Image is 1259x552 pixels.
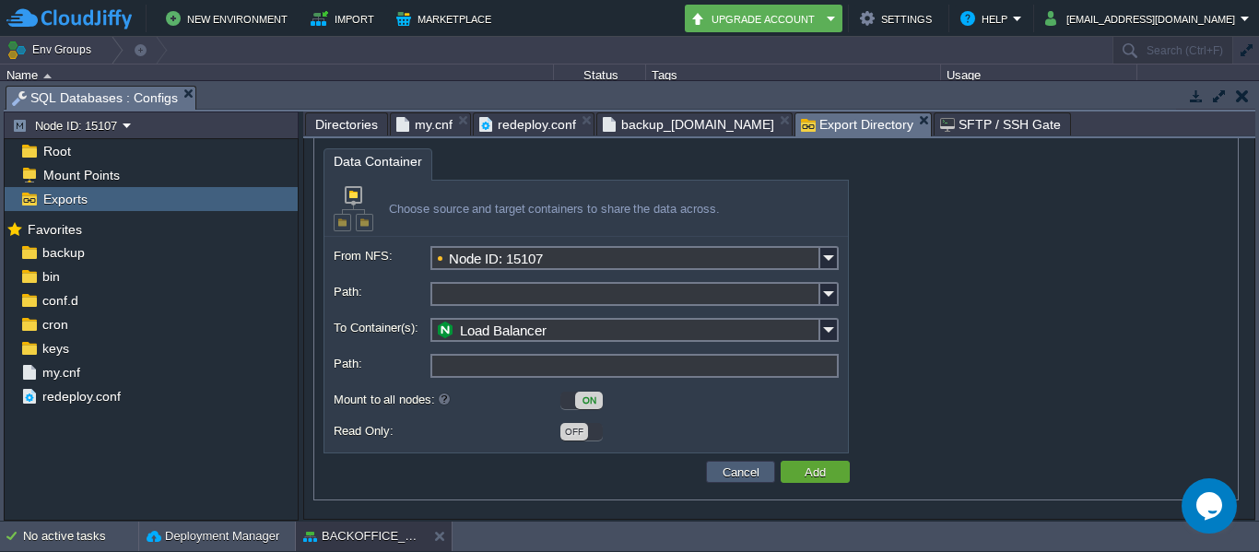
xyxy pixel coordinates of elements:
div: OFF [560,423,588,440]
a: conf.d [39,292,81,309]
button: [EMAIL_ADDRESS][DOMAIN_NAME] [1045,7,1241,29]
div: Status [555,65,645,86]
button: Help [960,7,1013,29]
span: redeploy.conf [479,113,576,135]
img: CloudJiffy [6,7,132,30]
span: my.cnf [396,113,453,135]
img: AMDAwAAAACH5BAEAAAAALAAAAAABAAEAAAICRAEAOw== [43,74,52,78]
a: cron [39,316,71,333]
a: my.cnf [39,364,83,381]
div: Tags [647,65,940,86]
label: Path: [334,354,429,373]
a: keys [39,340,72,357]
span: Favorites [24,221,85,238]
a: Root [40,143,74,159]
a: Mount Points [40,167,123,183]
iframe: chat widget [1182,478,1241,534]
a: redeploy.conf [39,388,124,405]
button: Import [311,7,380,29]
button: Node ID: 15107 [12,117,123,134]
button: New Environment [166,7,293,29]
a: Exports [40,191,90,207]
span: Directories [315,113,378,135]
li: /var/lib/jelastic/bin/backup_script.sh [596,112,793,135]
button: Add [799,464,831,480]
span: SFTP / SSH Gate [940,113,1061,135]
button: Upgrade Account [690,7,821,29]
span: SQL Databases : Configs [12,87,178,110]
a: Favorites [24,222,85,237]
button: Marketplace [396,7,497,29]
span: Data Container [334,149,422,175]
button: Deployment Manager [147,527,279,546]
div: No active tasks [23,522,138,551]
div: Usage [942,65,1136,86]
a: bin [39,268,63,285]
label: Read Only: [334,421,559,440]
label: Path: [334,282,429,301]
button: Cancel [717,464,765,480]
span: Export Directory [801,113,913,136]
li: /etc/my.cnf [390,112,471,135]
a: backup [39,244,88,261]
div: Choose source and target containers to share the data across. [324,181,848,237]
div: Name [2,65,553,86]
label: From NFS: [334,246,429,265]
button: BACKOFFICE_LIVE_APP_BACKEND [303,527,419,546]
button: Settings [860,7,937,29]
li: /etc/jelastic/redeploy.conf [473,112,594,135]
label: To Container(s): [334,318,429,337]
button: Env Groups [6,37,98,63]
div: ON [575,392,603,409]
span: backup_[DOMAIN_NAME] [603,113,774,135]
label: Mount to all nodes: [334,390,559,410]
